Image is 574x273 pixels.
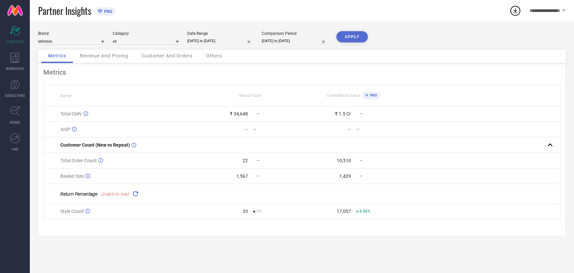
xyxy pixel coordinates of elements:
span: PRO [102,9,112,14]
span: 6.56% [360,209,371,214]
span: TRENDS [9,120,21,125]
div: Date Range [187,31,254,36]
span: Name [60,94,71,98]
span: PRO [368,93,377,98]
span: Revenue And Pricing [80,53,128,58]
input: Select comparison period [262,37,328,44]
span: Metrics [48,53,66,58]
span: Basket Size [60,173,84,179]
div: 1,429 [339,173,351,179]
span: Style Count [60,209,84,214]
div: ₹ 34,648 [230,111,248,116]
div: 22 [243,158,248,163]
span: — [257,174,259,178]
div: — [253,127,302,132]
span: FWD [12,147,18,152]
div: Metrics [43,68,560,76]
div: — [348,127,351,132]
span: — [360,111,363,116]
div: 10,510 [337,158,351,163]
button: APPLY [336,31,368,42]
div: 1,567 [236,173,248,179]
span: — [360,174,363,178]
span: Competitors Value [327,93,360,98]
span: Customer And Orders [142,53,193,58]
span: — [257,111,259,116]
span: Customer Count (New vs Repeat) [60,142,130,148]
span: Partner Insights [38,4,91,18]
span: 0% [257,209,262,214]
div: Category [113,31,179,36]
span: Unable to load [101,191,129,197]
div: Reload "Return Percentage " [131,189,140,198]
div: — [356,127,405,132]
div: — [245,127,248,132]
span: AISP [60,127,70,132]
span: WORKSPACE [6,66,24,71]
span: SUGGESTIONS [5,93,25,98]
div: ₹ 1.5 Cr [335,111,351,116]
div: Brand [38,31,104,36]
div: Open download list [509,5,521,17]
div: Comparison Period [262,31,328,36]
span: — [360,158,363,163]
span: — [257,158,259,163]
span: Total Order Count [60,158,97,163]
span: SCORECARDS [5,39,25,44]
span: Total GMV [60,111,82,116]
span: Brand Value [239,93,261,98]
span: Return Percentage [60,191,97,197]
div: 33 [243,209,248,214]
input: Select date range [187,37,254,44]
span: Others [206,53,222,58]
div: 17,057 [337,209,351,214]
